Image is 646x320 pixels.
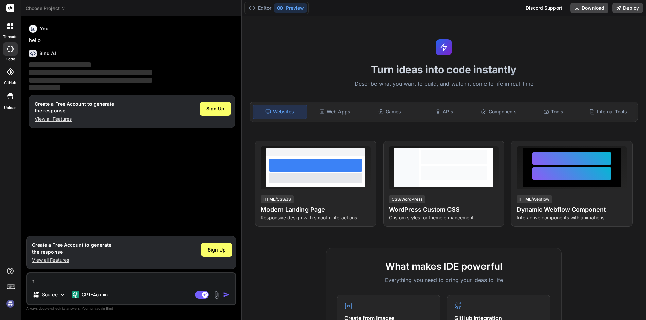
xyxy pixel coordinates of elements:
p: GPT-4o min.. [82,291,110,298]
div: Web Apps [308,105,362,119]
img: attachment [213,291,220,299]
span: privacy [90,306,102,310]
div: Discord Support [522,3,566,13]
div: Tools [527,105,580,119]
div: Websites [253,105,307,119]
div: APIs [418,105,471,119]
span: Choose Project [26,5,66,12]
img: signin [5,298,16,309]
div: CSS/WordPress [389,195,425,203]
label: code [6,56,15,62]
p: Source [42,291,58,298]
span: ‌ [29,78,152,83]
p: Always double-check its answers. Your in Bind [26,305,236,312]
p: Describe what you want to build, and watch it come to life in real-time [246,80,642,88]
button: Download [570,3,608,13]
textarea: hi [27,273,235,285]
h6: Bind AI [39,50,56,57]
img: GPT-4o mini [72,291,79,298]
div: Games [363,105,416,119]
h4: Dynamic Webflow Component [517,205,627,214]
h1: Create a Free Account to generate the response [35,101,114,114]
img: Pick Models [60,292,65,298]
p: Responsive design with smooth interactions [261,214,371,221]
div: Internal Tools [581,105,635,119]
h1: Turn ideas into code instantly [246,63,642,76]
label: threads [3,34,17,40]
div: HTML/CSS/JS [261,195,294,203]
h2: What makes IDE powerful [337,259,550,273]
button: Editor [246,3,274,13]
button: Preview [274,3,307,13]
span: Sign Up [208,246,226,253]
h6: You [40,25,49,32]
h4: WordPress Custom CSS [389,205,499,214]
p: hello [29,37,235,44]
label: Upload [4,105,17,111]
p: Everything you need to bring your ideas to life [337,276,550,284]
p: Custom styles for theme enhancement [389,214,499,221]
div: HTML/Webflow [517,195,552,203]
span: Sign Up [206,105,224,112]
p: View all Features [32,257,111,263]
p: View all Features [35,116,114,122]
p: Interactive components with animations [517,214,627,221]
div: Components [472,105,526,119]
h4: Modern Landing Page [261,205,371,214]
span: ‌ [29,70,152,75]
span: ‌ [29,85,60,90]
h1: Create a Free Account to generate the response [32,242,111,255]
label: GitHub [4,80,16,86]
span: ‌ [29,62,91,67]
button: Deploy [612,3,643,13]
img: icon [223,291,230,298]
